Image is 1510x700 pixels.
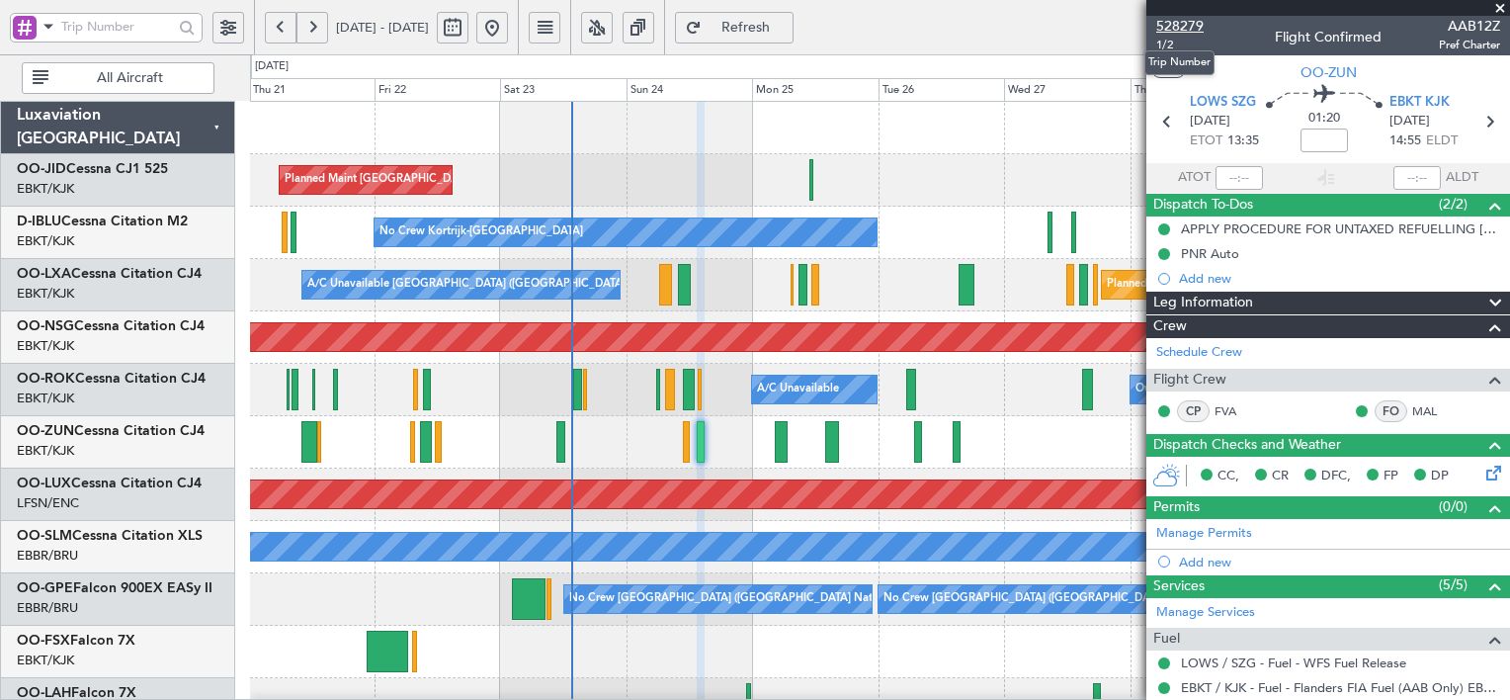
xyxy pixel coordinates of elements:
a: MAL [1412,402,1457,420]
div: Thu 28 [1131,78,1256,102]
a: EBBR/BRU [17,547,78,565]
a: OO-LXACessna Citation CJ4 [17,267,202,281]
span: 14:55 [1389,131,1421,151]
span: OO-NSG [17,319,74,333]
a: EBKT/KJK [17,285,74,303]
span: OO-JID [17,162,66,176]
input: --:-- [1216,166,1263,190]
span: Pref Charter [1439,37,1500,53]
span: EBKT KJK [1389,93,1450,113]
span: ELDT [1426,131,1458,151]
a: OO-LUXCessna Citation CJ4 [17,477,202,490]
span: (0/0) [1439,496,1468,517]
span: 01:20 [1308,109,1340,129]
div: Wed 27 [1004,78,1130,102]
div: A/C Unavailable [757,375,839,404]
div: APPLY PROCEDURE FOR UNTAXED REFUELLING [GEOGRAPHIC_DATA] [1181,220,1500,237]
span: DP [1431,467,1449,486]
div: Planned Maint [GEOGRAPHIC_DATA] ([GEOGRAPHIC_DATA] National) [1107,270,1465,300]
span: OO-ROK [17,372,75,386]
div: No Crew [GEOGRAPHIC_DATA] ([GEOGRAPHIC_DATA] National) [883,584,1215,614]
a: OO-ROKCessna Citation CJ4 [17,372,206,386]
span: Dispatch Checks and Weather [1153,434,1341,457]
a: EBBR/BRU [17,599,78,617]
span: OO-SLM [17,529,72,543]
span: 13:35 [1227,131,1259,151]
span: Dispatch To-Dos [1153,194,1253,217]
a: Manage Services [1156,603,1255,623]
span: AAB12Z [1439,16,1500,37]
a: D-IBLUCessna Citation M2 [17,215,188,228]
div: Sat 23 [500,78,626,102]
div: Add new [1179,554,1500,570]
span: FP [1384,467,1398,486]
span: LOWS SZG [1190,93,1256,113]
span: DFC, [1321,467,1351,486]
a: EBKT/KJK [17,442,74,460]
a: OO-SLMCessna Citation XLS [17,529,203,543]
span: ALDT [1446,168,1478,188]
div: CP [1177,400,1210,422]
span: OO-ZUN [1300,62,1357,83]
div: FO [1375,400,1407,422]
span: Leg Information [1153,292,1253,314]
div: Flight Confirmed [1275,27,1382,47]
span: [DATE] - [DATE] [336,19,429,37]
span: [DATE] [1389,112,1430,131]
a: FVA [1215,402,1259,420]
span: ETOT [1190,131,1222,151]
span: Services [1153,575,1205,598]
div: Thu 21 [249,78,375,102]
span: OO-FSX [17,634,70,648]
span: CC, [1217,467,1239,486]
button: All Aircraft [22,62,214,94]
span: Refresh [706,21,787,35]
a: Manage Permits [1156,524,1252,544]
a: EBKT / KJK - Fuel - Flanders FIA Fuel (AAB Only) EBKT / KJK [1181,679,1500,696]
span: OO-ZUN [17,424,74,438]
span: Fuel [1153,628,1180,651]
span: Flight Crew [1153,369,1226,392]
a: OO-FSXFalcon 7X [17,634,135,648]
div: Fri 22 [375,78,500,102]
div: PNR Auto [1181,245,1239,262]
span: CR [1272,467,1289,486]
a: OO-GPEFalcon 900EX EASy II [17,581,212,595]
span: D-IBLU [17,215,61,228]
div: Owner [GEOGRAPHIC_DATA]-[GEOGRAPHIC_DATA] [1135,375,1402,404]
div: Add new [1179,270,1500,287]
a: LOWS / SZG - Fuel - WFS Fuel Release [1181,655,1406,671]
div: [DATE] [255,58,289,75]
a: EBKT/KJK [17,337,74,355]
span: Crew [1153,315,1187,338]
span: ATOT [1178,168,1211,188]
span: [DATE] [1190,112,1230,131]
span: (5/5) [1439,574,1468,595]
div: Planned Maint [GEOGRAPHIC_DATA] ([GEOGRAPHIC_DATA]) [285,165,596,195]
span: Permits [1153,496,1200,519]
span: OO-LUX [17,477,71,490]
a: OO-NSGCessna Citation CJ4 [17,319,205,333]
a: Schedule Crew [1156,343,1242,363]
a: OO-LAHFalcon 7X [17,686,136,700]
div: Trip Number [1144,50,1215,75]
span: OO-GPE [17,581,73,595]
div: No Crew [GEOGRAPHIC_DATA] ([GEOGRAPHIC_DATA] National) [569,584,900,614]
div: Mon 25 [752,78,878,102]
a: EBKT/KJK [17,390,74,407]
a: EBKT/KJK [17,232,74,250]
input: Trip Number [61,12,173,42]
span: OO-LXA [17,267,71,281]
div: Tue 26 [879,78,1004,102]
button: Refresh [675,12,794,44]
a: LFSN/ENC [17,494,79,512]
span: OO-LAH [17,686,71,700]
div: A/C Unavailable [GEOGRAPHIC_DATA] ([GEOGRAPHIC_DATA] National) [307,270,675,300]
a: OO-JIDCessna CJ1 525 [17,162,168,176]
span: (2/2) [1439,194,1468,215]
a: EBKT/KJK [17,652,74,669]
a: EBKT/KJK [17,180,74,198]
div: No Crew Kortrijk-[GEOGRAPHIC_DATA] [379,218,583,247]
span: All Aircraft [52,71,208,85]
div: Sun 24 [627,78,752,102]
